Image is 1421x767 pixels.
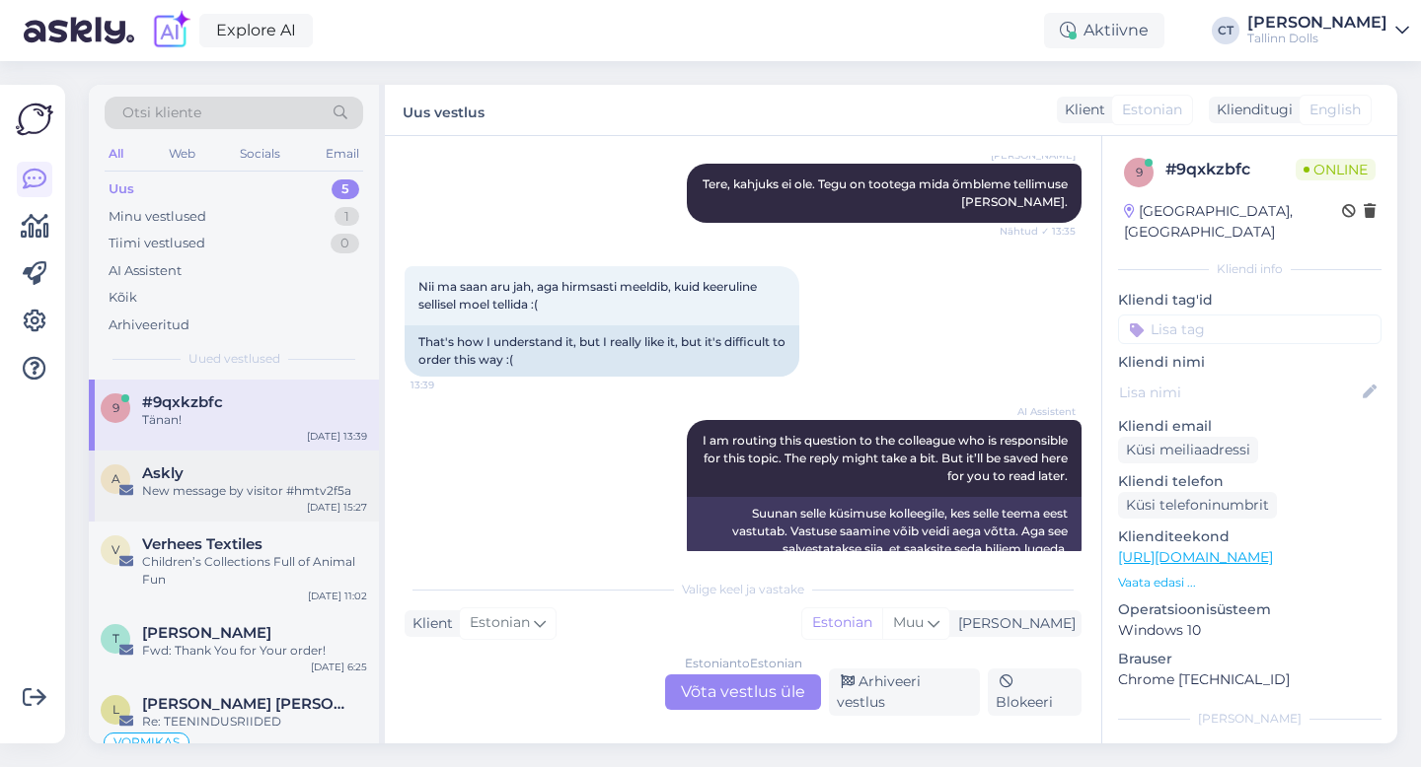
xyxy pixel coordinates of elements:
[470,612,530,634] span: Estonian
[703,433,1071,483] span: I am routing this question to the colleague who is responsible for this topic. The reply might ta...
[1247,15,1387,31] div: [PERSON_NAME]
[1309,100,1361,120] span: English
[1118,739,1382,760] p: Märkmed
[1212,17,1239,44] div: CT
[802,608,882,638] div: Estonian
[199,14,313,47] a: Explore AI
[403,97,485,123] label: Uus vestlus
[142,482,367,500] div: New message by visitor #hmtv2f5a
[112,542,119,557] span: V
[829,668,980,716] div: Arhiveeri vestlus
[1118,710,1382,728] div: [PERSON_NAME]
[418,279,760,312] span: Nii ma saan aru jah, aga hirmsasti meeldib, kuid keeruline sellisel moel tellida :(
[142,553,367,589] div: Children’s Collections Full of Animal Fun
[991,148,1076,163] span: [PERSON_NAME]
[112,400,119,415] span: 9
[142,411,367,429] div: Tänan!
[236,141,284,167] div: Socials
[322,141,363,167] div: Email
[1124,201,1342,243] div: [GEOGRAPHIC_DATA], [GEOGRAPHIC_DATA]
[1118,548,1273,566] a: [URL][DOMAIN_NAME]
[1118,526,1382,547] p: Klienditeekond
[311,660,367,674] div: [DATE] 6:25
[1118,290,1382,311] p: Kliendi tag'id
[112,702,119,717] span: L
[150,10,191,51] img: explore-ai
[1165,158,1296,181] div: # 9qxkzbfc
[142,713,367,731] div: Re: TEENINDUSRIIDED
[308,589,367,603] div: [DATE] 11:02
[142,393,223,411] span: #9qxkzbfc
[893,613,924,631] span: Muu
[112,471,120,486] span: A
[1118,471,1382,492] p: Kliendi telefon
[1118,620,1382,641] p: Windows 10
[703,176,1071,209] span: Tere, kahjuks ei ole. Tegu on tootega mida õmbleme tellimuse [PERSON_NAME].
[1044,13,1164,48] div: Aktiivne
[411,378,485,392] span: 13:39
[142,464,184,482] span: Askly
[1209,100,1293,120] div: Klienditugi
[142,642,367,660] div: Fwd: Thank You for Your order!
[109,315,189,335] div: Arhiveeritud
[1118,352,1382,373] p: Kliendi nimi
[1000,224,1076,239] span: Nähtud ✓ 13:35
[16,101,53,138] img: Askly Logo
[1118,599,1382,620] p: Operatsioonisüsteem
[1118,492,1277,519] div: Küsi telefoninumbrit
[1057,100,1105,120] div: Klient
[405,581,1082,598] div: Valige keel ja vastake
[109,234,205,253] div: Tiimi vestlused
[1119,382,1359,403] input: Lisa nimi
[1247,15,1409,46] a: [PERSON_NAME]Tallinn Dolls
[665,674,821,710] div: Võta vestlus üle
[1296,159,1376,180] span: Online
[142,624,271,642] span: Tatjana Vürst
[950,613,1076,634] div: [PERSON_NAME]
[109,207,206,227] div: Minu vestlused
[142,535,262,553] span: Verhees Textiles
[1118,649,1382,669] p: Brauser
[405,325,799,377] div: That's how I understand it, but I really like it, but it's difficult to order this way :(
[332,179,359,199] div: 5
[1118,437,1258,463] div: Küsi meiliaadressi
[1118,669,1382,690] p: Chrome [TECHNICAL_ID]
[331,234,359,253] div: 0
[307,500,367,515] div: [DATE] 15:27
[165,141,199,167] div: Web
[1136,165,1143,179] span: 9
[335,207,359,227] div: 1
[1118,574,1382,592] p: Vaata edasi ...
[142,695,347,713] span: Liisa Timmi
[685,655,802,672] div: Estonian to Estonian
[1118,314,1382,344] input: Lisa tag
[109,288,137,308] div: Kõik
[109,179,134,199] div: Uus
[988,668,1082,716] div: Blokeeri
[112,631,119,646] span: T
[122,103,201,123] span: Otsi kliente
[307,429,367,444] div: [DATE] 13:39
[1002,404,1076,419] span: AI Assistent
[687,497,1082,566] div: Suunan selle küsimuse kolleegile, kes selle teema eest vastutab. Vastuse saamine võib veidi aega ...
[188,350,280,368] span: Uued vestlused
[405,613,453,634] div: Klient
[1118,260,1382,278] div: Kliendi info
[1118,416,1382,437] p: Kliendi email
[113,736,180,748] span: VORMIKAS
[105,141,127,167] div: All
[109,261,182,281] div: AI Assistent
[1122,100,1182,120] span: Estonian
[1247,31,1387,46] div: Tallinn Dolls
